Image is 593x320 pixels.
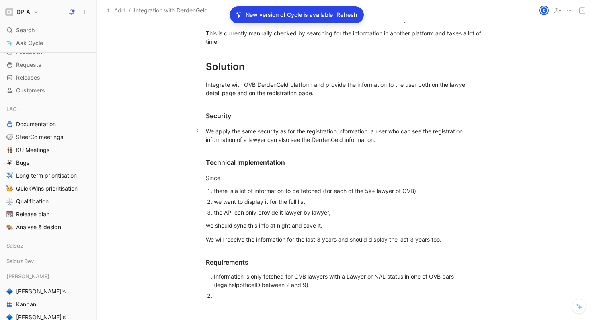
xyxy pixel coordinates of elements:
[5,222,14,232] button: 🎨
[5,287,14,296] button: 🔷
[16,74,40,82] span: Releases
[16,197,49,205] span: Qualification
[6,160,13,166] img: 🕷️
[3,240,93,254] div: Salduz
[16,25,35,35] span: Search
[206,111,484,121] div: Security
[129,6,131,15] span: /
[3,285,93,297] a: 🔷[PERSON_NAME]'s
[3,298,93,310] a: Kanban
[214,208,484,217] div: the API can only provide it lawyer by lawyer,
[3,255,93,269] div: Salduz Dev
[6,272,49,280] span: [PERSON_NAME]
[6,134,13,140] img: 🧭
[6,185,13,192] img: 🥳
[3,72,93,84] a: Releases
[3,59,93,71] a: Requests
[5,158,14,168] button: 🕷️
[206,158,484,167] div: Technical implementation
[3,118,93,130] a: Documentation
[16,210,49,218] span: Release plan
[6,224,13,230] img: 🎨
[16,159,29,167] span: Bugs
[206,221,484,230] div: we should sync this info at night and save it.
[206,127,484,144] div: We apply the same security as for the registration information: a user who can see the registrati...
[206,80,484,97] div: Integrate with OVB DerdenGeld platform and provide the information to the user both on the lawyer...
[3,6,41,18] button: DP-ADP-A
[3,37,93,49] a: Ask Cycle
[5,184,14,193] button: 🥳
[206,235,484,244] div: We will receive the information for the last 3 years and should display the last 3 years too.
[214,197,484,206] div: we want to display it for the full list,
[3,221,93,233] a: 🎨Analyse & design
[6,257,34,265] span: Salduz Dev
[16,61,41,69] span: Requests
[16,287,66,295] span: [PERSON_NAME]'s
[6,288,13,295] img: 🔷
[3,131,93,143] a: 🧭SteerCo meetings
[6,198,13,205] img: ⚖️
[105,6,127,15] button: Add
[16,172,77,180] span: Long term prioritisation
[3,270,93,282] div: [PERSON_NAME]
[6,147,13,153] img: 👬
[5,197,14,206] button: ⚖️
[16,8,30,16] h1: DP-A
[3,208,93,220] a: 📆Release plan
[16,146,49,154] span: KU Meetings
[5,132,14,142] button: 🧭
[6,211,13,217] img: 📆
[16,133,63,141] span: SteerCo meetings
[336,10,357,20] button: Refresh
[3,240,93,252] div: Salduz
[5,209,14,219] button: 📆
[3,84,93,96] a: Customers
[3,170,93,182] a: ✈️Long term prioritisation
[16,223,61,231] span: Analyse & design
[3,255,93,267] div: Salduz Dev
[3,24,93,36] div: Search
[206,59,484,74] div: Solution
[16,86,45,94] span: Customers
[3,183,93,195] a: 🥳QuickWins prioritisation
[5,8,13,16] img: DP-A
[3,144,93,156] a: 👬KU Meetings
[246,10,333,20] p: New version of Cycle is available
[3,103,93,233] div: LAODocumentation🧭SteerCo meetings👬KU Meetings🕷️Bugs✈️Long term prioritisation🥳QuickWins prioritis...
[6,105,17,113] span: LAO
[6,172,13,179] img: ✈️
[206,257,484,267] div: Requirements
[16,185,78,193] span: QuickWins prioritisation
[3,195,93,207] a: ⚖️Qualification
[6,242,23,250] span: Salduz
[337,10,357,20] span: Refresh
[3,103,93,115] div: LAO
[3,157,93,169] a: 🕷️Bugs
[16,38,43,48] span: Ask Cycle
[206,29,484,46] div: This is currently manually checked by searching for the information in another platform and takes...
[214,187,484,195] div: there is a lot of information to be fetched (for each of the 5k+ lawyer of OVB),
[16,120,56,128] span: Documentation
[16,300,36,308] span: Kanban
[206,174,484,182] div: Since
[214,272,484,289] div: Information is only fetched for OVB lawyers with a Lawyer or NAL status in one of OVB bars (legal...
[5,145,14,155] button: 👬
[540,6,548,14] div: K
[5,171,14,181] button: ✈️
[134,6,208,15] span: Integration with DerdenGeld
